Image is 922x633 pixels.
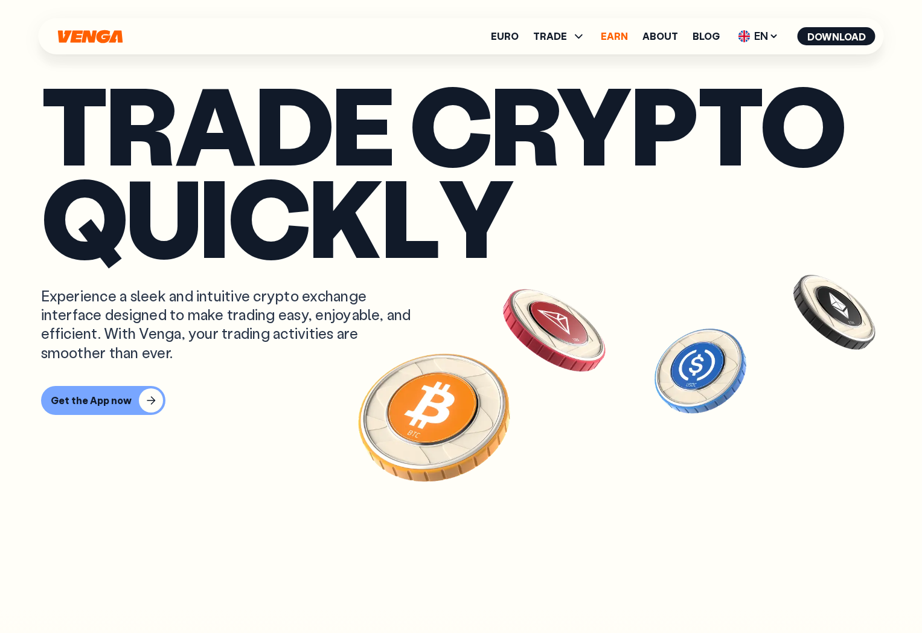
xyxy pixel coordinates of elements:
a: Earn [601,31,628,41]
a: Get the App now [41,386,882,415]
img: Bitcoin [338,320,531,513]
span: u [126,170,199,262]
img: USDC [652,322,749,419]
img: TRX [497,273,612,388]
button: Download [798,27,876,45]
div: Get the App now [51,394,132,406]
a: About [642,31,678,41]
img: flag-uk [738,30,751,42]
svg: Home [57,30,124,43]
h1: Trade crypto [41,77,882,262]
span: EN [734,27,783,46]
span: l [382,170,439,262]
a: Blog [693,31,720,41]
a: Euro [491,31,519,41]
span: TRADE [533,31,567,41]
div: Experience a sleek and intuitive crypto exchange interface designed to make trading easy, enjoyab... [41,286,423,362]
span: c [228,170,309,262]
img: ETH [791,269,878,356]
span: TRADE [533,29,586,43]
button: Get the App now [41,386,165,415]
span: q [41,170,126,262]
span: y [439,170,512,262]
span: i [199,170,227,262]
span: k [309,170,381,262]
